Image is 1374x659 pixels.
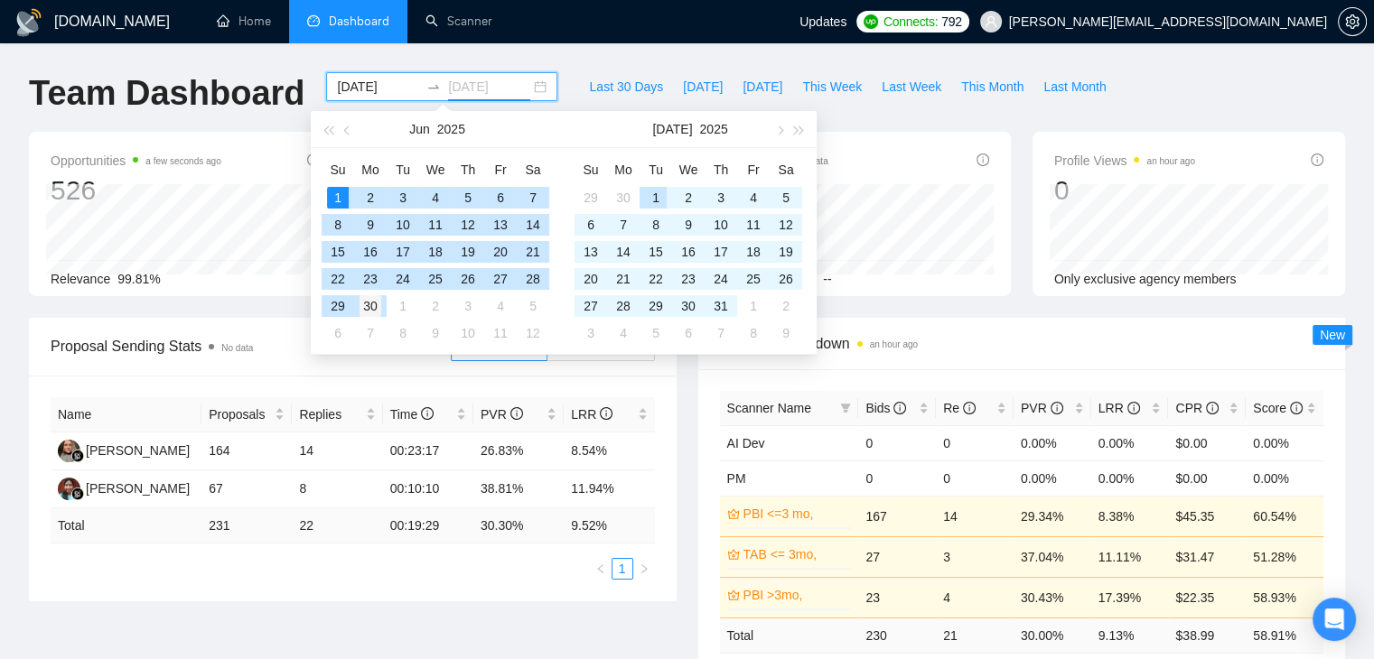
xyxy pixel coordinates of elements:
[737,265,770,292] td: 2025-07-25
[858,425,936,460] td: 0
[1168,425,1246,460] td: $0.00
[327,322,349,344] div: 6
[392,214,414,236] div: 10
[961,77,1023,97] span: This Month
[1051,402,1063,414] span: info-circle
[645,187,667,209] div: 1
[322,292,354,320] td: 2025-06-29
[943,401,976,415] span: Re
[705,238,737,265] td: 2025-07-17
[640,265,672,292] td: 2025-07-22
[600,407,612,420] span: info-circle
[775,322,797,344] div: 9
[673,72,733,101] button: [DATE]
[522,268,544,290] div: 28
[71,487,84,500] img: gigradar-bm.png
[484,238,517,265] td: 2025-06-20
[645,241,667,263] div: 15
[490,214,511,236] div: 13
[58,480,190,495] a: YP[PERSON_NAME]
[941,12,961,32] span: 792
[387,211,419,238] td: 2025-06-10
[419,292,452,320] td: 2025-07-02
[607,265,640,292] td: 2025-07-21
[360,295,381,317] div: 30
[770,155,802,184] th: Sa
[727,471,746,486] a: PM
[672,155,705,184] th: We
[652,111,692,147] button: [DATE]
[327,187,349,209] div: 1
[870,339,918,349] time: an hour ago
[865,401,906,415] span: Bids
[775,268,797,290] div: 26
[640,238,672,265] td: 2025-07-15
[392,241,414,263] div: 17
[322,184,354,211] td: 2025-06-01
[710,322,732,344] div: 7
[452,265,484,292] td: 2025-06-26
[522,322,544,344] div: 12
[770,211,802,238] td: 2025-07-12
[51,335,451,357] span: Proposal Sending Stats
[425,322,446,344] div: 9
[705,184,737,211] td: 2025-07-03
[360,214,381,236] div: 9
[1146,156,1194,166] time: an hour ago
[872,72,951,101] button: Last Week
[419,155,452,184] th: We
[1098,401,1140,415] span: LRR
[612,187,634,209] div: 30
[727,436,765,450] a: AI Dev
[802,77,862,97] span: This Week
[607,292,640,320] td: 2025-07-28
[457,295,479,317] div: 3
[883,12,938,32] span: Connects:
[1054,173,1195,208] div: 0
[595,563,606,574] span: left
[51,272,110,286] span: Relevance
[575,184,607,211] td: 2025-06-29
[640,211,672,238] td: 2025-07-08
[58,478,80,500] img: YP
[387,184,419,211] td: 2025-06-03
[575,211,607,238] td: 2025-07-06
[337,77,419,97] input: Start date
[51,150,221,172] span: Opportunities
[29,72,304,115] h1: Team Dashboard
[672,265,705,292] td: 2025-07-23
[720,332,1324,355] span: Scanner Breakdown
[292,397,382,432] th: Replies
[1206,402,1219,414] span: info-circle
[575,155,607,184] th: Su
[607,238,640,265] td: 2025-07-14
[425,14,492,29] a: searchScanner
[951,72,1033,101] button: This Month
[481,407,523,422] span: PVR
[645,322,667,344] div: 5
[770,320,802,347] td: 2025-08-09
[354,238,387,265] td: 2025-06-16
[360,322,381,344] div: 7
[792,72,872,101] button: This Week
[392,268,414,290] div: 24
[743,77,782,97] span: [DATE]
[579,72,673,101] button: Last 30 Days
[484,155,517,184] th: Fr
[457,214,479,236] div: 12
[580,241,602,263] div: 13
[419,211,452,238] td: 2025-06-11
[390,407,434,422] span: Time
[1014,425,1091,460] td: 0.00%
[452,211,484,238] td: 2025-06-12
[705,211,737,238] td: 2025-07-10
[217,14,271,29] a: homeHome
[437,111,465,147] button: 2025
[1054,150,1195,172] span: Profile Views
[354,184,387,211] td: 2025-06-02
[607,211,640,238] td: 2025-07-07
[201,432,292,470] td: 164
[710,268,732,290] div: 24
[307,14,320,27] span: dashboard
[710,214,732,236] div: 10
